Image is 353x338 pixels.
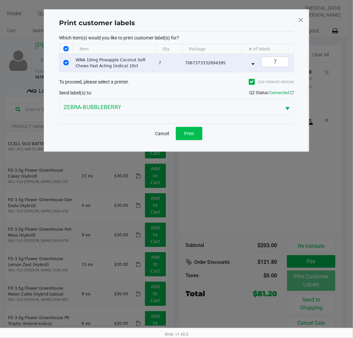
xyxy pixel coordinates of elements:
span: Send label(s) to: [59,90,92,95]
th: Item [73,44,156,54]
span: Print [184,131,194,136]
p: Which item(s) would you like to print customer label(s) for? [59,35,294,41]
th: Package [182,44,242,54]
h1: Print customer labels [59,18,135,28]
input: Select Row [63,60,69,65]
input: Select All Rows [63,46,69,51]
span: Web: v1.40.0 [165,332,188,337]
span: ZEBRA-BUBBLEBERRY [63,103,277,111]
span: Connected [269,90,289,95]
td: 7 [156,54,182,72]
td: WNA 10mg Pineapple Coconut Soft Chews Fast Acting (Indica) 10ct [73,54,156,72]
th: # of labels [242,44,308,54]
label: Use network devices [249,79,294,85]
span: To proceed, please select a printer. [59,79,129,84]
button: Cancel [151,127,173,140]
span: QZ Status: [249,90,294,95]
td: 7067373332694395 [182,54,242,72]
div: Data table [59,44,294,72]
button: Select [281,99,294,115]
button: Print [176,127,202,140]
th: Qty [156,44,182,54]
